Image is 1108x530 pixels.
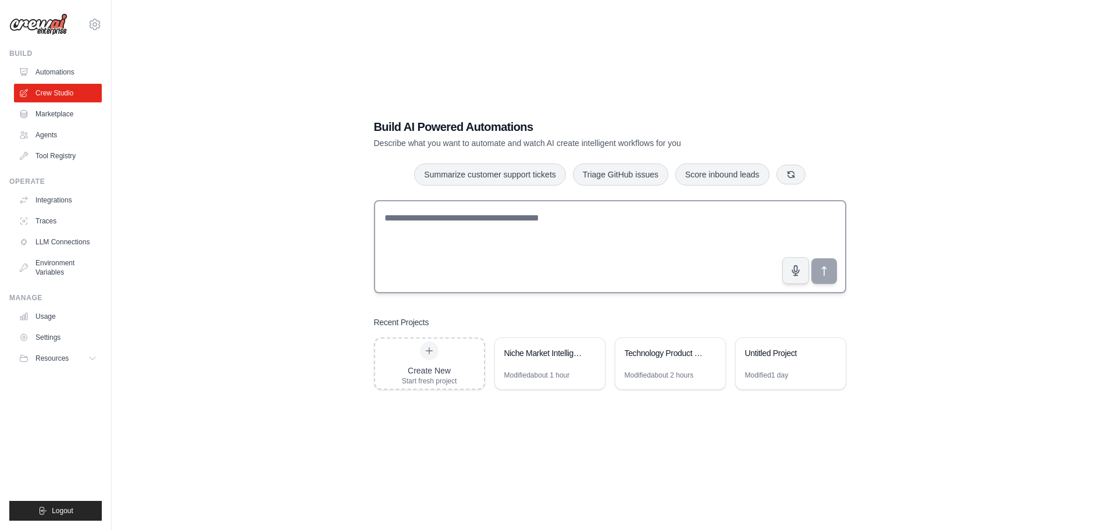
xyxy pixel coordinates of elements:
iframe: Chat Widget [1050,474,1108,530]
div: Manage [9,293,102,303]
span: Logout [52,506,73,515]
div: Start fresh project [402,376,457,386]
button: Click to speak your automation idea [782,257,809,284]
h3: Recent Projects [374,316,429,328]
div: Modified 1 day [745,371,789,380]
p: Describe what you want to automate and watch AI create intelligent workflows for you [374,137,765,149]
button: Logout [9,501,102,521]
a: Tool Registry [14,147,102,165]
div: Modified about 2 hours [625,371,694,380]
div: Build [9,49,102,58]
button: Resources [14,349,102,368]
a: Marketplace [14,105,102,123]
span: Resources [35,354,69,363]
a: Traces [14,212,102,230]
a: Integrations [14,191,102,209]
img: Logo [9,13,67,35]
a: LLM Connections [14,233,102,251]
button: Score inbound leads [675,163,769,186]
a: Environment Variables [14,254,102,282]
div: Operate [9,177,102,186]
a: Crew Studio [14,84,102,102]
button: Summarize customer support tickets [414,163,565,186]
h1: Build AI Powered Automations [374,119,765,135]
button: Get new suggestions [776,165,806,184]
div: Modified about 1 hour [504,371,570,380]
div: Create New [402,365,457,376]
div: Technology Product Research & Analysis [625,347,704,359]
div: Untitled Project [745,347,825,359]
a: Settings [14,328,102,347]
a: Agents [14,126,102,144]
a: Usage [14,307,102,326]
div: Niche Market Intelligence & Competitor Analysis [504,347,584,359]
a: Automations [14,63,102,81]
button: Triage GitHub issues [573,163,668,186]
